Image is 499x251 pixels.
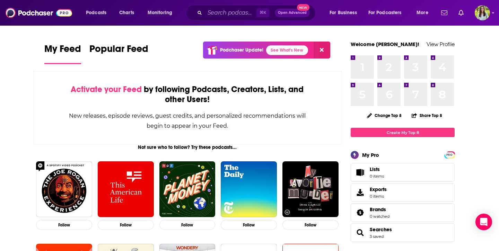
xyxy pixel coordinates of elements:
span: My Feed [44,43,81,59]
span: For Business [330,8,357,18]
button: open menu [81,7,115,18]
div: My Pro [362,152,379,158]
a: Exports [351,183,455,202]
a: Show notifications dropdown [456,7,466,19]
a: Charts [115,7,138,18]
button: open menu [364,7,412,18]
img: The Daily [221,161,277,217]
span: New [297,4,309,11]
span: Charts [119,8,134,18]
img: User Profile [475,5,490,20]
button: open menu [143,7,181,18]
span: Podcasts [86,8,106,18]
span: 0 items [370,174,384,179]
span: Searches [351,223,455,242]
a: Popular Feed [89,43,148,64]
div: New releases, episode reviews, guest credits, and personalized recommendations will begin to appe... [68,111,306,131]
span: Exports [353,188,367,197]
span: Lists [370,166,384,172]
span: Lists [370,166,380,172]
a: Searches [370,226,392,233]
div: Open Intercom Messenger [475,214,492,230]
a: My Feed [44,43,81,64]
span: Lists [353,168,367,177]
button: Follow [159,220,216,230]
span: Brands [370,206,386,213]
button: Follow [221,220,277,230]
img: Podchaser - Follow, Share and Rate Podcasts [6,6,72,19]
div: Not sure who to follow? Try these podcasts... [33,144,341,150]
a: Create My Top 8 [351,128,455,137]
a: 3 saved [370,234,384,239]
span: 0 items [370,194,387,199]
span: Popular Feed [89,43,148,59]
span: PRO [445,152,454,158]
button: Share Top 8 [411,109,443,122]
button: open menu [325,7,366,18]
span: Exports [370,186,387,192]
p: Podchaser Update! [220,47,263,53]
a: Welcome [PERSON_NAME]! [351,41,419,47]
span: ⌘ K [256,8,269,17]
a: Searches [353,228,367,237]
button: Follow [98,220,154,230]
img: This American Life [98,161,154,217]
span: Monitoring [148,8,172,18]
span: For Podcasters [368,8,402,18]
span: Logged in as meaghanyoungblood [475,5,490,20]
div: by following Podcasts, Creators, Lists, and other Users! [68,84,306,105]
a: Brands [370,206,389,213]
button: Follow [282,220,339,230]
a: View Profile [427,41,455,47]
a: Brands [353,208,367,217]
button: open menu [412,7,437,18]
input: Search podcasts, credits, & more... [205,7,256,18]
img: Planet Money [159,161,216,217]
button: Follow [36,220,92,230]
a: See What's New [266,45,308,55]
button: Open AdvancedNew [275,9,310,17]
span: More [417,8,428,18]
button: Show profile menu [475,5,490,20]
a: Lists [351,163,455,182]
a: 0 watched [370,214,389,219]
span: Brands [351,203,455,222]
img: My Favorite Murder with Karen Kilgariff and Georgia Hardstark [282,161,339,217]
img: The Joe Rogan Experience [36,161,92,217]
a: Show notifications dropdown [438,7,450,19]
a: PRO [445,152,454,157]
span: Open Advanced [278,11,307,15]
div: Search podcasts, credits, & more... [192,5,322,21]
span: Activate your Feed [71,84,142,95]
button: Change Top 8 [363,111,406,120]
